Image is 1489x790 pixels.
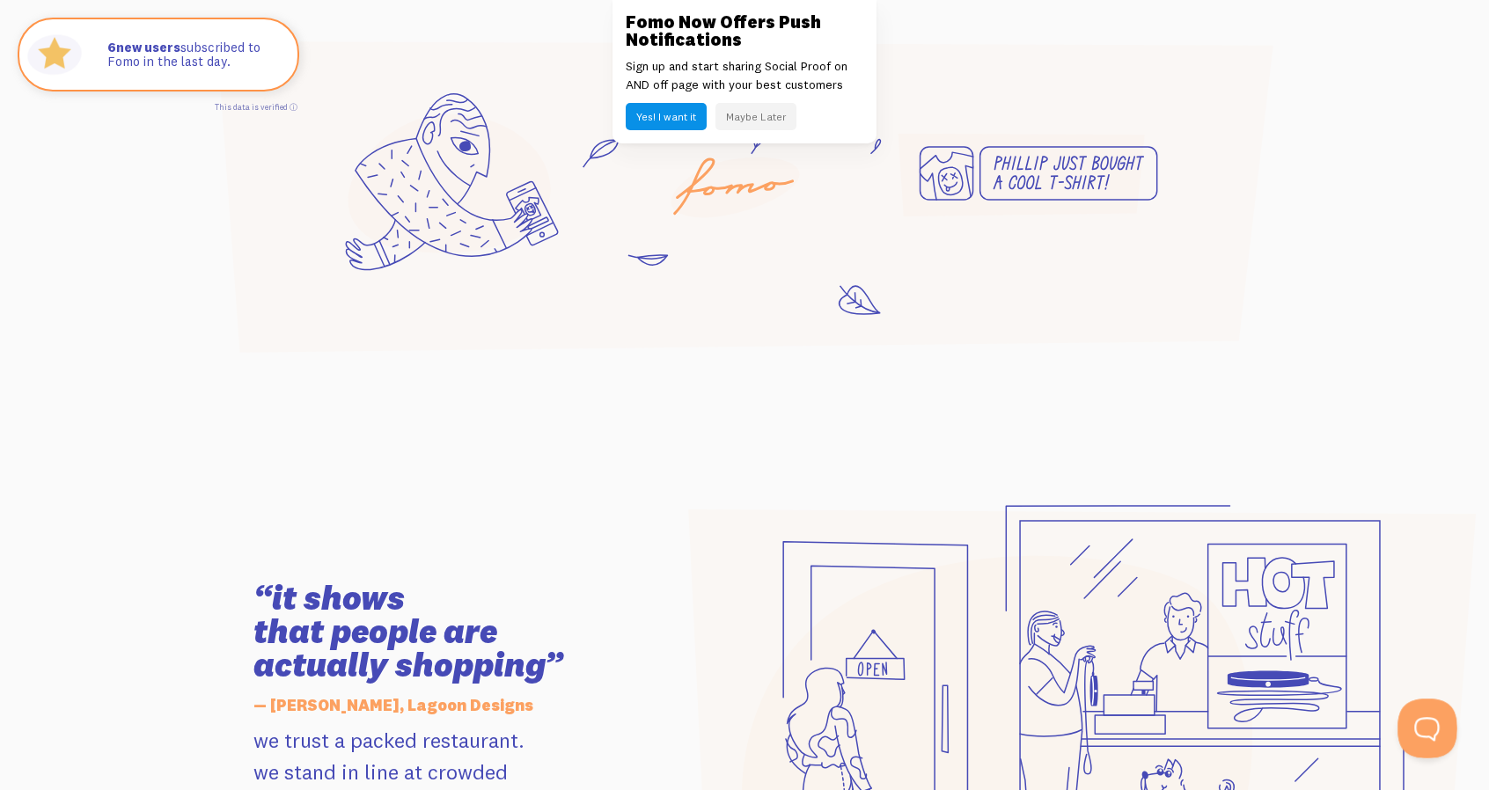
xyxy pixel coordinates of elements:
[253,582,650,682] h3: “it shows that people are actually shopping”
[107,39,180,55] strong: new users
[715,103,796,130] button: Maybe Later
[626,103,707,130] button: Yes! I want it
[626,13,863,48] h3: Fomo Now Offers Push Notifications
[107,40,116,55] span: 6
[1397,699,1457,758] iframe: Help Scout Beacon - Open
[23,23,86,86] img: Fomo
[107,40,280,69] p: subscribed to Fomo in the last day.
[626,57,863,94] p: Sign up and start sharing Social Proof on AND off page with your best customers
[215,102,297,112] a: This data is verified ⓘ
[253,687,650,724] h5: — [PERSON_NAME], Lagoon Designs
